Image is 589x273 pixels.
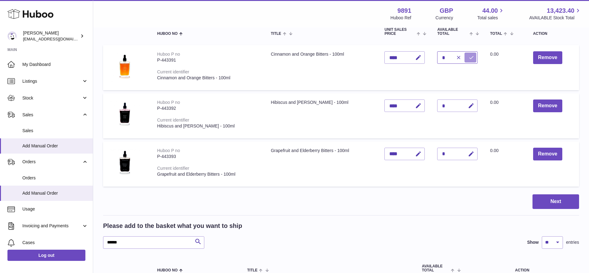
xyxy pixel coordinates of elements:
div: Grapefruit and Elderberry Bitters - 100ml [157,171,258,177]
span: Sales [22,128,88,134]
span: Invoicing and Payments [22,223,82,229]
a: 13,423.40 AVAILABLE Stock Total [529,7,582,21]
span: AVAILABLE Total [437,28,468,36]
span: My Dashboard [22,62,88,67]
div: Huboo P no [157,148,180,153]
span: 0.00 [490,148,498,153]
div: P-443391 [157,57,258,63]
img: internalAdmin-9891@internal.huboo.com [7,31,17,41]
span: Huboo no [157,32,178,36]
span: Sales [22,112,82,118]
span: Huboo no [157,268,178,272]
td: Cinnamon and Orange Bitters - 100ml [265,45,378,90]
span: Cases [22,240,88,246]
div: P-443393 [157,154,258,160]
label: Show [527,239,539,245]
span: Unit Sales Price [384,28,415,36]
span: Stock [22,95,82,101]
span: Usage [22,206,88,212]
div: Current identifier [157,69,189,74]
span: Orders [22,159,82,165]
span: 44.00 [482,7,498,15]
img: Grapefruit and Elderberry Bitters - 100ml [109,148,140,179]
div: [PERSON_NAME] [23,30,79,42]
div: Current identifier [157,166,189,171]
div: Huboo P no [157,100,180,105]
div: Currency [436,15,453,21]
span: Orders [22,175,88,181]
div: Action [533,32,573,36]
span: Title [247,268,257,272]
a: 44.00 Total sales [477,7,505,21]
span: Total [490,32,502,36]
div: Huboo P no [157,52,180,57]
span: 0.00 [490,100,498,105]
img: Hibiscus and Rose Bitters - 100ml [109,99,140,131]
span: AVAILABLE Total [422,264,450,272]
h2: Please add to the basket what you want to ship [103,222,242,230]
strong: GBP [440,7,453,15]
span: AVAILABLE Stock Total [529,15,582,21]
div: P-443392 [157,105,258,111]
span: Listings [22,78,82,84]
span: [EMAIL_ADDRESS][DOMAIN_NAME] [23,36,91,41]
td: Hibiscus and [PERSON_NAME] - 100ml [265,93,378,138]
div: Cinnamon and Orange Bitters - 100ml [157,75,258,81]
strong: 9891 [397,7,411,15]
span: Add Manual Order [22,143,88,149]
span: Total sales [477,15,505,21]
button: Remove [533,51,562,64]
td: Grapefruit and Elderberry Bitters - 100ml [265,141,378,187]
span: Title [271,32,281,36]
a: Log out [7,250,85,261]
div: Current identifier [157,118,189,123]
span: 0.00 [490,52,498,57]
img: Cinnamon and Orange Bitters - 100ml [109,51,140,82]
button: Remove [533,99,562,112]
span: Add Manual Order [22,190,88,196]
button: Next [532,194,579,209]
span: 13,423.40 [547,7,574,15]
span: entries [566,239,579,245]
div: Hibiscus and [PERSON_NAME] - 100ml [157,123,258,129]
button: Remove [533,148,562,160]
div: Huboo Ref [391,15,411,21]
